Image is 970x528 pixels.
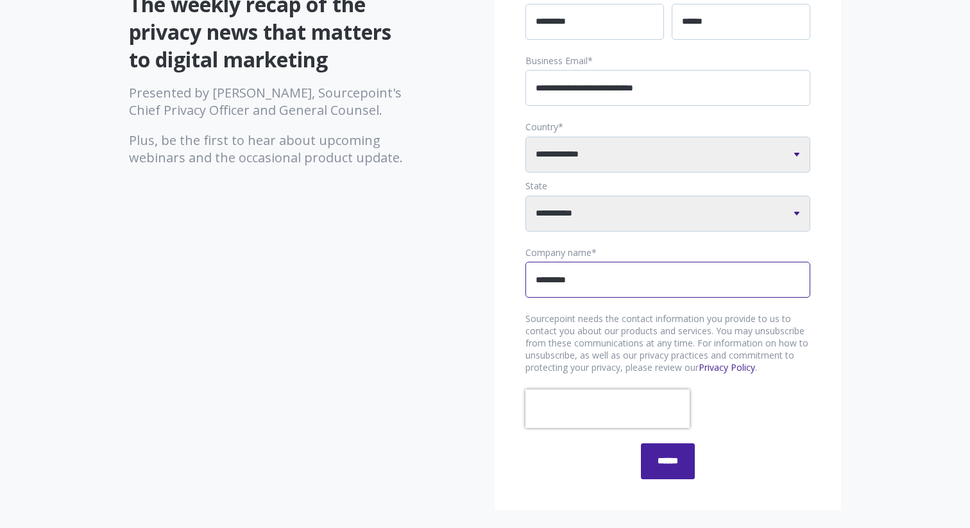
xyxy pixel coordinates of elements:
span: Country [525,121,558,133]
iframe: reCAPTCHA [525,389,690,428]
p: Sourcepoint needs the contact information you provide to us to contact you about our products and... [525,313,810,374]
span: Business Email [525,55,588,67]
a: Privacy Policy [699,361,755,373]
span: State [525,180,547,192]
p: Presented by [PERSON_NAME], Sourcepoint's Chief Privacy Officer and General Counsel. [129,84,414,119]
span: Company name [525,246,591,259]
p: Plus, be the first to hear about upcoming webinars and the occasional product update. [129,132,414,166]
